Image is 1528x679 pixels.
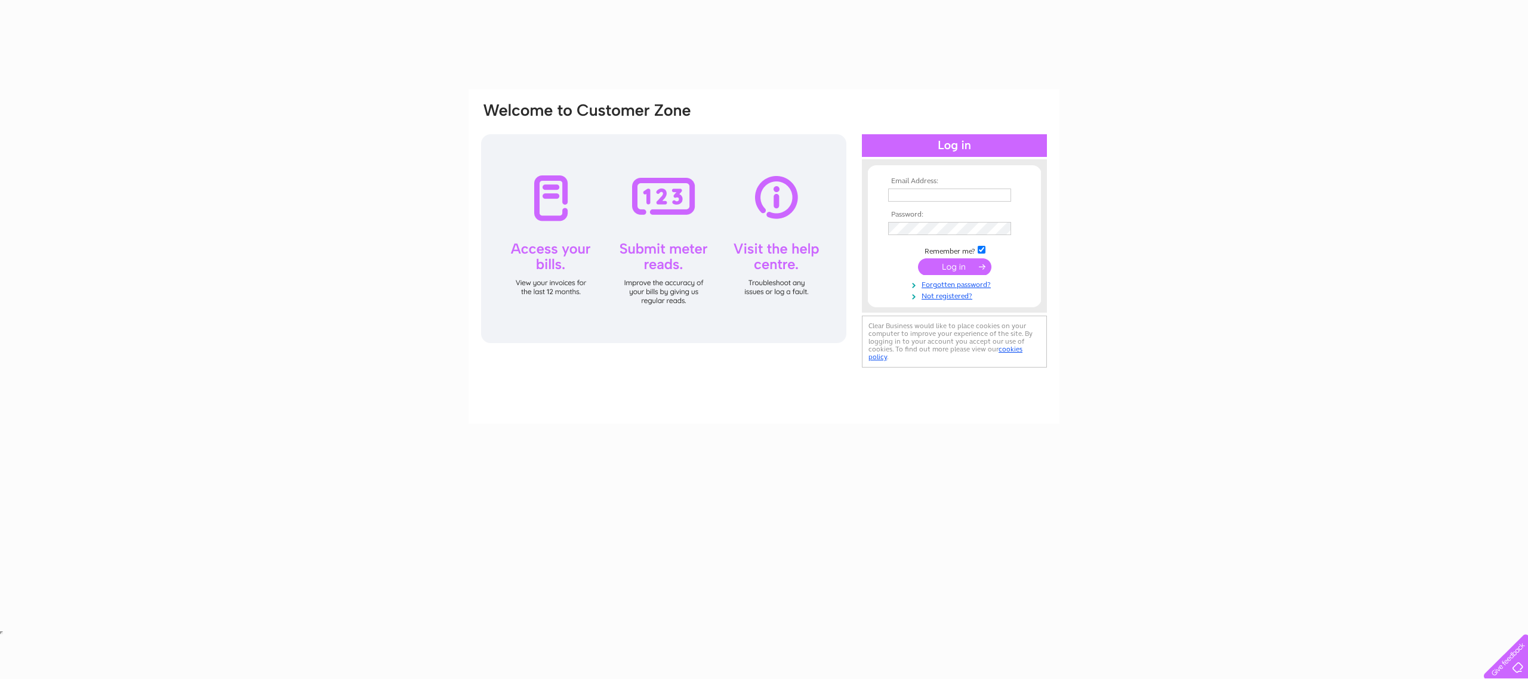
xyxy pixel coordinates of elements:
td: Remember me? [885,244,1024,256]
th: Email Address: [885,177,1024,186]
div: Clear Business would like to place cookies on your computer to improve your experience of the sit... [862,316,1047,368]
input: Submit [918,258,991,275]
a: Forgotten password? [888,278,1024,289]
a: cookies policy [868,345,1022,361]
a: Not registered? [888,289,1024,301]
th: Password: [885,211,1024,219]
